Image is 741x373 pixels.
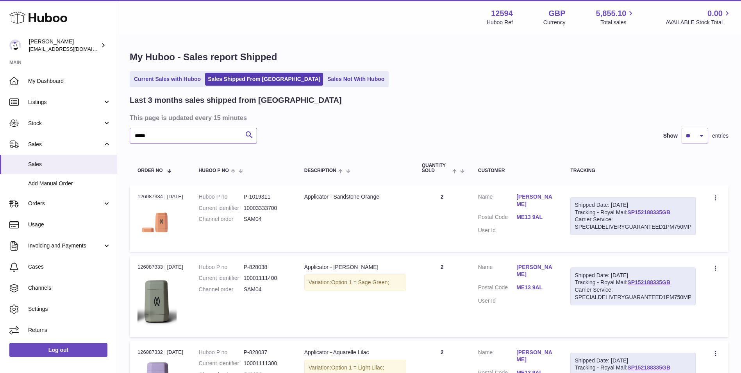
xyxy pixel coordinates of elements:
span: 0.00 [707,8,723,19]
a: SP152188335GB [627,209,670,215]
dt: Name [478,193,516,210]
td: 2 [414,185,470,252]
span: Orders [28,200,103,207]
div: Carrier Service: SPECIALDELIVERYGUARANTEED1PM750MP [575,216,691,231]
a: [PERSON_NAME] [516,349,555,364]
div: 126087332 | [DATE] [137,349,183,356]
div: Applicator - Sandstone Orange [304,193,406,201]
span: Sales [28,141,103,148]
a: ME13 9AL [516,213,555,221]
div: Customer [478,168,555,173]
div: Shipped Date: [DATE] [575,201,691,209]
a: SP152188335GB [627,364,670,371]
div: Shipped Date: [DATE] [575,357,691,364]
span: Invoicing and Payments [28,242,103,249]
img: 125941754688719.png [137,203,177,242]
dt: Current identifier [199,360,244,367]
dt: Channel order [199,215,244,223]
a: Current Sales with Huboo [131,73,204,86]
dt: Name [478,264,516,280]
span: Returns [28,326,111,334]
label: Show [663,132,678,140]
dd: SAM04 [244,286,289,293]
dt: Current identifier [199,204,244,212]
span: Quantity Sold [422,163,450,173]
dd: SAM04 [244,215,289,223]
dt: Current identifier [199,274,244,282]
div: Currency [543,19,566,26]
dt: Huboo P no [199,264,244,271]
a: ME13 9AL [516,284,555,291]
span: Huboo P no [199,168,229,173]
span: My Dashboard [28,77,111,85]
span: AVAILABLE Stock Total [666,19,732,26]
dt: Huboo P no [199,193,244,201]
div: Shipped Date: [DATE] [575,272,691,279]
span: 5,855.10 [596,8,627,19]
span: Description [304,168,336,173]
dt: Huboo P no [199,349,244,356]
h1: My Huboo - Sales report Shipped [130,51,729,63]
span: entries [712,132,729,140]
div: 126087333 | [DATE] [137,264,183,271]
a: 0.00 AVAILABLE Stock Total [666,8,732,26]
dt: User Id [478,297,516,305]
td: 2 [414,256,470,337]
span: Usage [28,221,111,228]
dd: 10003333700 [244,204,289,212]
span: Cases [28,263,111,271]
dd: P-828038 [244,264,289,271]
a: Sales Not With Huboo [325,73,387,86]
div: Carrier Service: SPECIALDELIVERYGUARANTEED1PM750MP [575,286,691,301]
a: SP152188335GB [627,279,670,285]
span: Total sales [600,19,635,26]
div: Applicator - Aquarelle Lilac [304,349,406,356]
dt: Name [478,349,516,366]
img: 125941691597927.png [137,273,177,327]
div: [PERSON_NAME] [29,38,99,53]
strong: GBP [548,8,565,19]
span: Listings [28,99,103,106]
strong: 12594 [491,8,513,19]
a: [PERSON_NAME] [516,193,555,208]
span: Order No [137,168,163,173]
span: Sales [28,161,111,168]
dt: User Id [478,227,516,234]
span: Channels [28,284,111,292]
div: Applicator - [PERSON_NAME] [304,264,406,271]
dt: Postal Code [478,213,516,223]
h2: Last 3 months sales shipped from [GEOGRAPHIC_DATA] [130,95,342,106]
img: internalAdmin-12594@internal.huboo.com [9,39,21,51]
span: Add Manual Order [28,180,111,187]
span: Stock [28,120,103,127]
span: Option 1 = Sage Green; [331,279,389,285]
h3: This page is updated every 15 minutes [130,113,727,122]
dt: Postal Code [478,284,516,293]
dd: P-1019311 [244,193,289,201]
div: Tracking - Royal Mail: [570,197,696,235]
dt: Channel order [199,286,244,293]
div: Variation: [304,274,406,291]
a: 5,855.10 Total sales [596,8,636,26]
div: Huboo Ref [487,19,513,26]
dd: P-828037 [244,349,289,356]
div: Tracking - Royal Mail: [570,267,696,306]
a: [PERSON_NAME] [516,264,555,278]
a: Log out [9,343,107,357]
span: Option 1 = Light Lilac; [331,364,384,371]
dd: 10001111400 [244,274,289,282]
div: Tracking [570,168,696,173]
div: 126087334 | [DATE] [137,193,183,200]
span: [EMAIL_ADDRESS][DOMAIN_NAME] [29,46,115,52]
a: Sales Shipped From [GEOGRAPHIC_DATA] [205,73,323,86]
span: Settings [28,305,111,313]
dd: 10001111300 [244,360,289,367]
